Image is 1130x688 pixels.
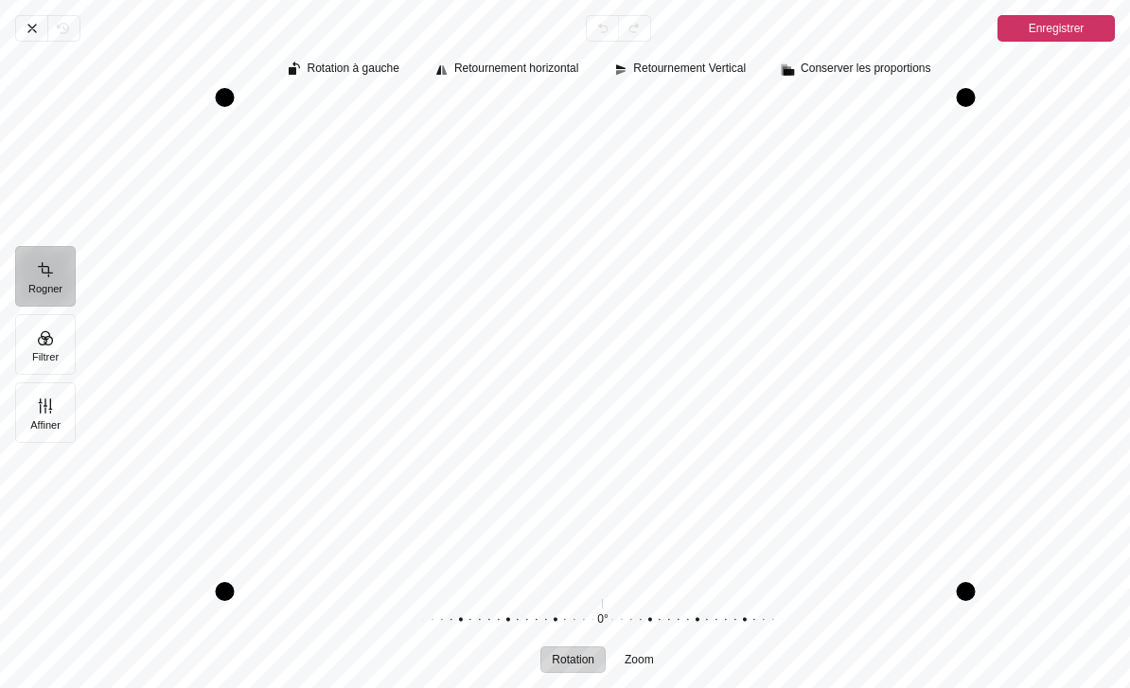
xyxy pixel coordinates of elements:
button: Retournement Vertical [605,57,757,83]
div: Drag left [216,97,235,591]
div: Drag bottom [225,582,966,601]
span: Rotation [552,654,594,665]
button: Conserver les proportions [772,57,942,83]
button: Retournement horizontal [426,57,590,83]
span: Enregistrer [1029,17,1085,40]
button: Enregistrer [998,15,1115,42]
div: Drag top [225,88,966,107]
div: Drag right [957,97,976,591]
span: Conserver les proportions [801,62,930,75]
span: Zoom [625,654,654,665]
button: Rotation à gauche [279,57,411,83]
span: Retournement Vertical [633,62,746,75]
span: Retournement horizontal [454,62,578,75]
span: Rotation à gauche [308,62,399,75]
